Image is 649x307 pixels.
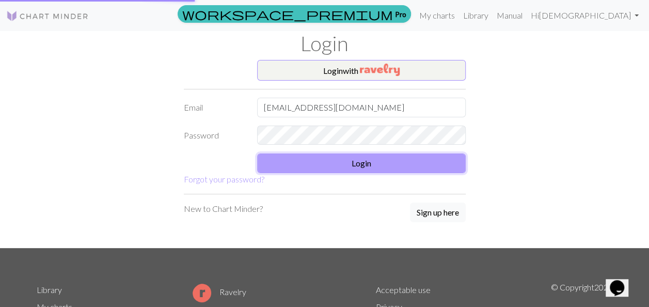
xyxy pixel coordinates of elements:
[410,203,466,222] button: Sign up here
[182,7,393,21] span: workspace_premium
[178,5,411,23] a: Pro
[606,266,639,297] iframe: chat widget
[415,5,459,26] a: My charts
[184,174,264,184] a: Forgot your password?
[37,285,62,295] a: Library
[376,285,431,295] a: Acceptable use
[410,203,466,223] a: Sign up here
[360,64,400,76] img: Ravelry
[193,284,211,302] img: Ravelry logo
[193,287,246,297] a: Ravelry
[257,60,466,81] button: Loginwith
[178,98,251,117] label: Email
[527,5,643,26] a: Hi[DEMOGRAPHIC_DATA]
[257,153,466,173] button: Login
[493,5,527,26] a: Manual
[30,31,619,56] h1: Login
[459,5,493,26] a: Library
[184,203,263,215] p: New to Chart Minder?
[6,10,89,22] img: Logo
[178,126,251,145] label: Password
